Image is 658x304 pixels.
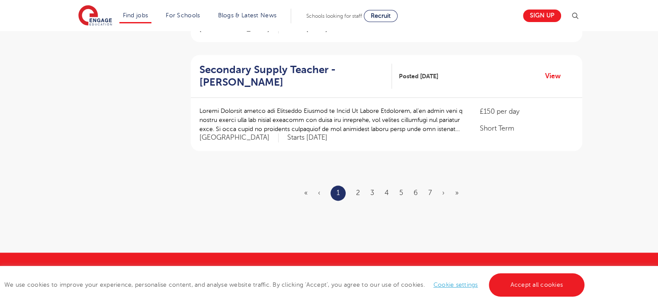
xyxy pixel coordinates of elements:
a: 1 [337,187,340,198]
a: 3 [370,189,374,197]
span: ‹ [318,189,320,197]
span: « [304,189,308,197]
a: Secondary Supply Teacher - [PERSON_NAME] [199,64,392,89]
a: 6 [414,189,418,197]
span: Recruit [371,13,391,19]
p: £150 per day [480,106,573,117]
img: Engage Education [78,5,112,27]
p: Short Term [480,123,573,134]
a: 7 [428,189,432,197]
a: For Schools [166,12,200,19]
span: Schools looking for staff [306,13,362,19]
a: Accept all cookies [489,273,585,297]
h2: Secondary Supply Teacher - [PERSON_NAME] [199,64,385,89]
a: Find jobs [123,12,148,19]
a: 2 [356,189,360,197]
span: [GEOGRAPHIC_DATA] [199,133,279,142]
a: Last [455,189,459,197]
a: Next [442,189,445,197]
span: We use cookies to improve your experience, personalise content, and analyse website traffic. By c... [4,282,587,288]
a: Blogs & Latest News [218,12,277,19]
span: Posted [DATE] [398,72,438,81]
p: Loremi Dolorsit ametco adi Elitseddo Eiusmod te Incid Ut Labore Etdolorem, al’en admin veni q nos... [199,106,463,134]
a: Recruit [364,10,398,22]
a: View [545,70,567,82]
p: Starts [DATE] [287,133,327,142]
a: 5 [399,189,403,197]
a: Sign up [523,10,561,22]
a: 4 [385,189,389,197]
a: Cookie settings [433,282,478,288]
